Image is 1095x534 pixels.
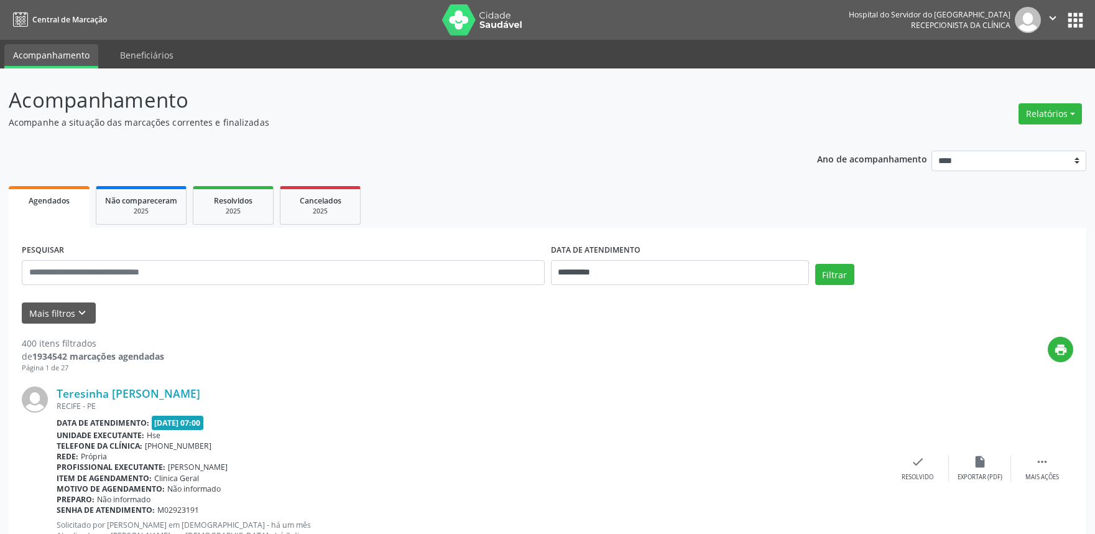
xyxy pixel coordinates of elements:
[817,151,927,166] p: Ano de acompanhamento
[911,455,925,469] i: check
[57,386,200,400] a: Teresinha [PERSON_NAME]
[9,116,763,129] p: Acompanhe a situação das marcações correntes e finalizadas
[22,337,164,350] div: 400 itens filtrados
[57,430,144,441] b: Unidade executante:
[57,484,165,494] b: Motivo de agendamento:
[168,462,228,472] span: [PERSON_NAME]
[815,264,854,285] button: Filtrar
[22,241,64,260] label: PESQUISAR
[973,455,987,469] i: insert_drive_file
[145,441,211,451] span: [PHONE_NUMBER]
[57,462,165,472] b: Profissional executante:
[22,386,48,413] img: img
[29,195,70,206] span: Agendados
[57,441,142,451] b: Telefone da clínica:
[9,85,763,116] p: Acompanhamento
[1015,7,1041,33] img: img
[22,363,164,373] div: Página 1 de 27
[57,401,887,411] div: RECIFE - PE
[32,14,107,25] span: Central de Marcação
[1065,9,1086,31] button: apps
[32,350,164,362] strong: 1934542 marcações agendadas
[147,430,160,441] span: Hse
[1041,7,1065,33] button: 
[57,418,149,428] b: Data de atendimento:
[1025,473,1059,482] div: Mais ações
[1046,11,1060,25] i: 
[97,494,150,505] span: Não informado
[902,473,933,482] div: Resolvido
[4,44,98,68] a: Acompanhamento
[9,9,107,30] a: Central de Marcação
[214,195,252,206] span: Resolvidos
[105,195,177,206] span: Não compareceram
[154,473,199,484] span: Clinica Geral
[958,473,1002,482] div: Exportar (PDF)
[22,350,164,363] div: de
[57,505,155,515] b: Senha de atendimento:
[289,207,351,216] div: 2025
[849,9,1010,20] div: Hospital do Servidor do [GEOGRAPHIC_DATA]
[1019,103,1082,124] button: Relatórios
[1048,337,1073,362] button: print
[300,195,341,206] span: Cancelados
[911,20,1010,30] span: Recepcionista da clínica
[105,207,177,216] div: 2025
[152,416,204,430] span: [DATE] 07:00
[57,494,95,505] b: Preparo:
[57,451,78,462] b: Rede:
[157,505,199,515] span: M02923191
[75,306,89,320] i: keyboard_arrow_down
[167,484,221,494] span: Não informado
[57,473,152,484] b: Item de agendamento:
[81,451,107,462] span: Própria
[551,241,640,260] label: DATA DE ATENDIMENTO
[22,302,96,324] button: Mais filtroskeyboard_arrow_down
[1035,455,1049,469] i: 
[1054,343,1068,357] i: print
[111,44,182,66] a: Beneficiários
[202,207,264,216] div: 2025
